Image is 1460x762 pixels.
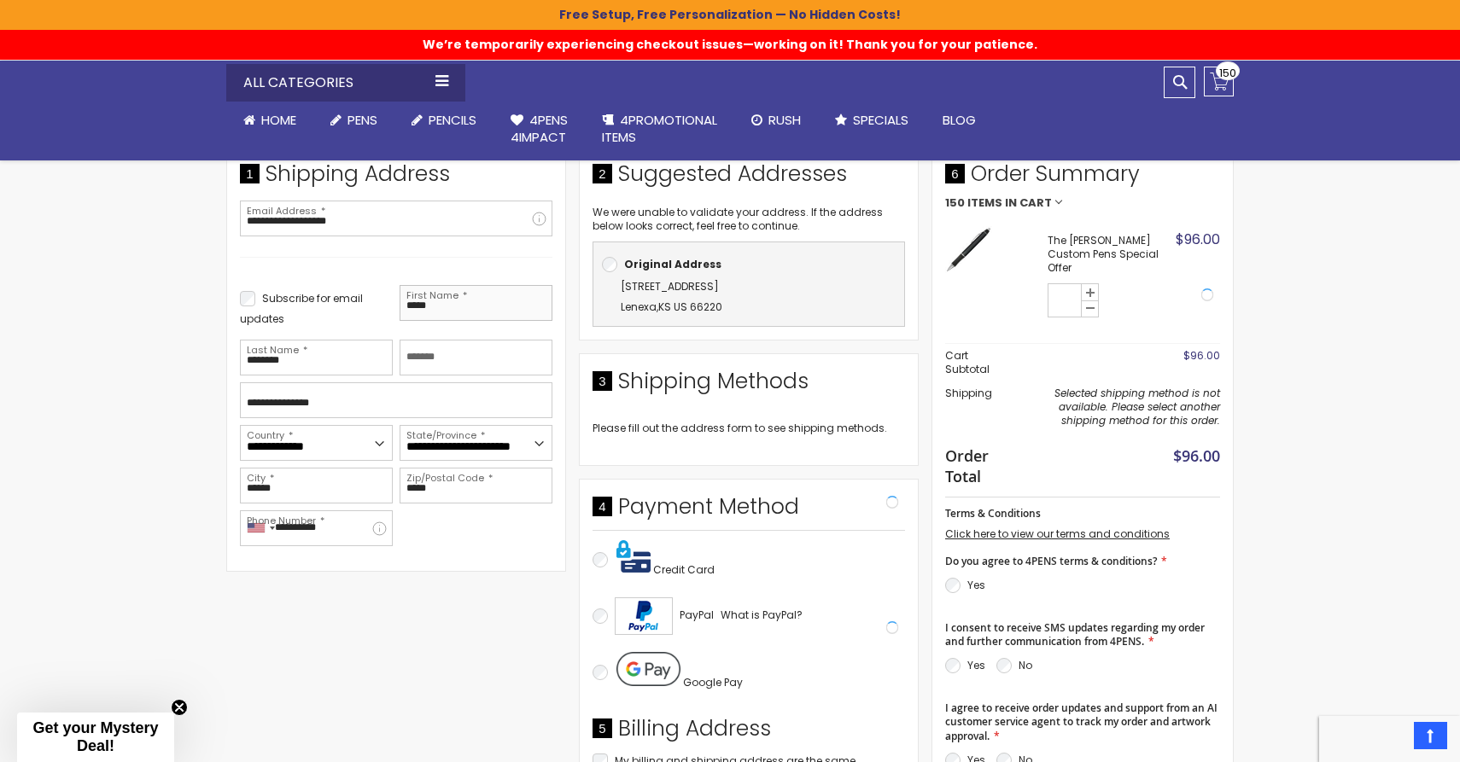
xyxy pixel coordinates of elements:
a: Pens [313,102,394,139]
a: Home [226,102,313,139]
div: All Categories [226,64,465,102]
span: Terms & Conditions [945,506,1041,521]
label: No [1019,658,1032,672]
a: Pencils [394,102,493,139]
span: Selected shipping method is not available. Please select another shipping method for this order. [1054,386,1220,428]
th: Cart Subtotal [945,343,1011,381]
div: Shipping Methods [593,367,905,404]
img: The Barton Custom Pens Special Offer-Black [945,226,992,273]
div: Get your Mystery Deal!Close teaser [17,713,174,762]
div: Suggested Addresses [593,160,905,197]
span: US [674,300,687,314]
a: 150 [1204,67,1234,96]
span: $96.00 [1176,230,1220,249]
span: We’re temporarily experiencing checkout issues—working on it! Thank you for your patience. [423,27,1037,53]
span: 150 [1219,65,1236,81]
b: Original Address [624,257,721,271]
div: Shipping Address [240,160,552,197]
span: Shipping [945,386,992,400]
span: Do you agree to 4PENS terms & conditions? [945,554,1157,568]
img: Pay with credit card [616,539,651,573]
span: I agree to receive order updates and support from an AI customer service agent to track my order ... [945,701,1218,742]
a: Click here to view our terms and conditions [945,526,1170,541]
a: What is PayPal? [721,605,803,625]
a: Rush [734,102,818,139]
img: Pay with Google Pay [616,652,680,686]
a: 4Pens4impact [493,102,585,157]
p: We were unable to validate your address. If the address below looks correct, feel free to continue. [593,206,905,233]
label: Yes [967,578,985,592]
label: Yes [967,658,985,672]
span: Rush [768,111,801,129]
div: Billing Address [593,714,905,752]
a: Blog [926,102,993,139]
a: 4PROMOTIONALITEMS [585,102,734,157]
span: KS [658,300,671,314]
span: Credit Card [653,562,715,577]
span: $96.00 [1183,348,1220,363]
span: PayPal [680,608,714,622]
span: Specials [853,111,908,129]
img: Acceptance Mark [615,597,673,635]
iframe: Google Customer Reviews [1319,716,1460,762]
span: 4Pens 4impact [511,111,568,146]
span: Items in Cart [967,197,1052,209]
span: [STREET_ADDRESS] [621,279,719,294]
span: Get your Mystery Deal! [32,719,158,754]
div: Please fill out the address form to see shipping methods. [593,422,905,435]
span: What is PayPal? [721,608,803,622]
span: Lenexa [621,300,657,314]
span: Subscribe for email updates [240,291,363,326]
div: , [602,276,896,317]
span: Home [261,111,296,129]
strong: Order Total [945,443,1002,487]
div: Payment Method [593,492,905,530]
a: Specials [818,102,926,139]
span: Order Summary [945,160,1220,197]
span: Pencils [429,111,476,129]
span: 150 [945,197,965,209]
span: 4PROMOTIONAL ITEMS [602,111,717,146]
span: Blog [943,111,976,129]
div: United States: +1 [241,511,280,545]
span: $96.00 [1173,445,1220,466]
span: I consent to receive SMS updates regarding my order and further communication from 4PENS. [945,620,1205,649]
span: Google Pay [683,675,743,689]
strong: The [PERSON_NAME] Custom Pens Special Offer [1048,234,1171,276]
button: Close teaser [171,699,188,716]
span: 66220 [690,300,722,314]
span: Pens [347,111,377,129]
